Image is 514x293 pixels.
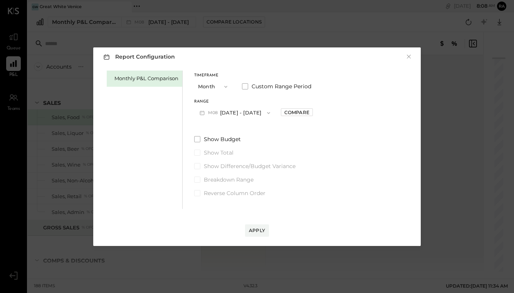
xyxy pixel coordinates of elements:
button: M08[DATE] - [DATE] [194,106,275,120]
span: Breakdown Range [204,176,254,184]
span: Show Total [204,149,233,157]
button: Month [194,79,233,94]
div: Timeframe [194,74,233,77]
h3: Report Configuration [102,52,175,62]
button: × [405,53,412,61]
span: Reverse Column Order [204,189,265,197]
div: Apply [249,227,265,234]
span: Show Difference/Budget Variance [204,162,296,170]
div: Monthly P&L Comparison [114,75,178,82]
button: Compare [281,108,313,116]
button: Apply [245,224,269,237]
div: Range [194,100,275,104]
div: Compare [284,109,309,116]
span: Show Budget [204,135,241,143]
span: M08 [208,110,220,116]
span: Custom Range Period [252,83,311,90]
